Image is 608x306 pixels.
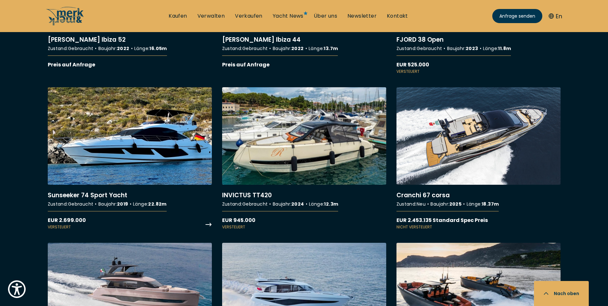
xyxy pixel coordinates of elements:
a: Newsletter [347,13,377,20]
button: Show Accessibility Preferences [6,279,27,300]
a: Kontakt [387,13,408,20]
a: Über uns [314,13,337,20]
a: More details aboutSunseeker 74 Sport Yacht [48,87,212,230]
button: Nach oben [534,281,589,306]
a: Verwalten [197,13,225,20]
a: Kaufen [169,13,187,20]
a: Verkaufen [235,13,262,20]
span: Anfrage senden [499,13,535,20]
a: More details aboutINVICTUS TT420 [222,87,386,230]
a: Yacht News [273,13,304,20]
button: En [549,12,562,21]
a: Anfrage senden [492,9,542,23]
a: More details aboutCranchi 67 corsa [396,87,561,230]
